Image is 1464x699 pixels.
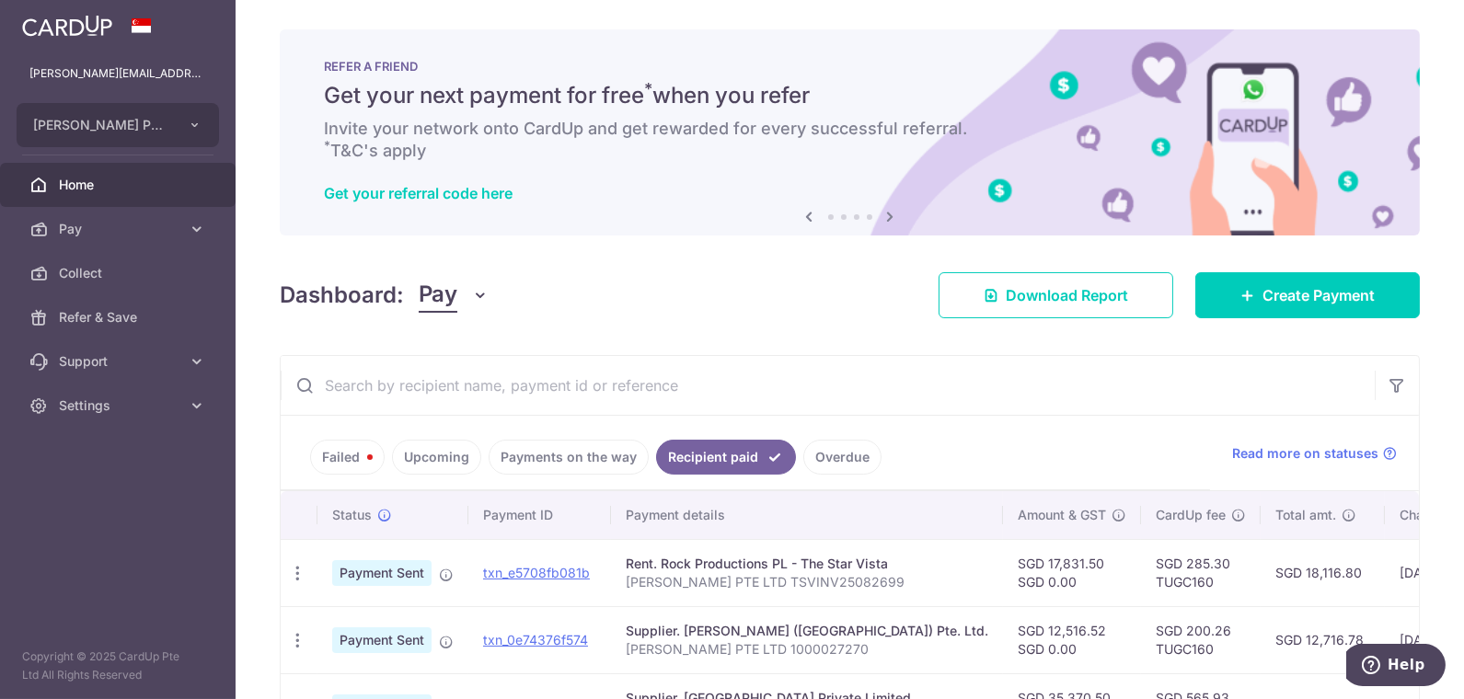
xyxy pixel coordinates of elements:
[1018,506,1106,524] span: Amount & GST
[1261,606,1385,673] td: SGD 12,716.78
[59,352,180,371] span: Support
[59,308,180,327] span: Refer & Save
[1275,506,1336,524] span: Total amt.
[280,279,404,312] h4: Dashboard:
[280,29,1420,235] img: RAF banner
[626,640,988,659] p: [PERSON_NAME] PTE LTD 1000027270
[59,264,180,282] span: Collect
[1156,506,1226,524] span: CardUp fee
[1141,606,1261,673] td: SGD 200.26 TUGC160
[324,184,513,202] a: Get your referral code here
[489,440,649,475] a: Payments on the way
[33,116,169,134] span: [PERSON_NAME] PTE. LTD.
[332,560,432,586] span: Payment Sent
[59,220,180,238] span: Pay
[803,440,882,475] a: Overdue
[332,627,432,653] span: Payment Sent
[939,272,1173,318] a: Download Report
[1261,539,1385,606] td: SGD 18,116.80
[1232,444,1378,463] span: Read more on statuses
[419,278,457,313] span: Pay
[626,573,988,591] p: [PERSON_NAME] PTE LTD TSVINV25082699
[1003,539,1141,606] td: SGD 17,831.50 SGD 0.00
[17,103,219,147] button: [PERSON_NAME] PTE. LTD.
[392,440,481,475] a: Upcoming
[22,15,112,37] img: CardUp
[1262,284,1375,306] span: Create Payment
[1006,284,1128,306] span: Download Report
[468,491,611,539] th: Payment ID
[483,632,588,647] a: txn_0e74376f574
[611,491,1003,539] th: Payment details
[1195,272,1420,318] a: Create Payment
[1003,606,1141,673] td: SGD 12,516.52 SGD 0.00
[332,506,372,524] span: Status
[626,622,988,640] div: Supplier. [PERSON_NAME] ([GEOGRAPHIC_DATA]) Pte. Ltd.
[59,176,180,194] span: Home
[324,118,1376,162] h6: Invite your network onto CardUp and get rewarded for every successful referral. T&C's apply
[1346,644,1446,690] iframe: Opens a widget where you can find more information
[310,440,385,475] a: Failed
[59,396,180,415] span: Settings
[656,440,796,475] a: Recipient paid
[29,64,206,83] p: [PERSON_NAME][EMAIL_ADDRESS][DOMAIN_NAME]
[626,555,988,573] div: Rent. Rock Productions PL - The Star Vista
[1232,444,1397,463] a: Read more on statuses
[483,565,590,580] a: txn_e5708fb081b
[281,356,1375,415] input: Search by recipient name, payment id or reference
[324,59,1376,74] p: REFER A FRIEND
[324,81,1376,110] h5: Get your next payment for free when you refer
[1141,539,1261,606] td: SGD 285.30 TUGC160
[419,278,490,313] button: Pay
